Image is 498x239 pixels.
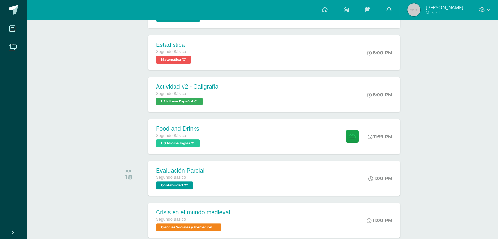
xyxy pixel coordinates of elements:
div: Food and Drinks [156,125,201,132]
div: Estadística [156,42,193,48]
span: Segundo Básico [156,91,186,96]
span: Matemática 'C' [156,56,191,64]
span: Segundo Básico [156,175,186,180]
div: 8:00 PM [367,92,392,98]
span: Contabilidad 'C' [156,181,193,189]
div: 1:00 PM [368,175,392,181]
span: Segundo Básico [156,49,186,54]
span: Segundo Básico [156,133,186,138]
div: Crisis en el mundo medieval [156,209,230,216]
img: 45x45 [407,3,420,16]
div: JUE [125,169,133,173]
div: Actividad #2 - Caligrafía [156,83,218,90]
span: Mi Perfil [425,10,463,15]
span: L.3 Idioma Inglés 'C' [156,139,200,147]
div: 8:00 PM [367,50,392,56]
span: Segundo Básico [156,217,186,222]
div: 18 [125,173,133,181]
span: Ciencias Sociales y Formación Ciudadana 'C' [156,223,221,231]
div: 11:59 PM [368,134,392,139]
div: 11:00 PM [367,217,392,223]
span: [PERSON_NAME] [425,4,463,10]
div: Evaluación Parcial [156,167,204,174]
span: L.1 Idioma Español 'C' [156,98,203,105]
